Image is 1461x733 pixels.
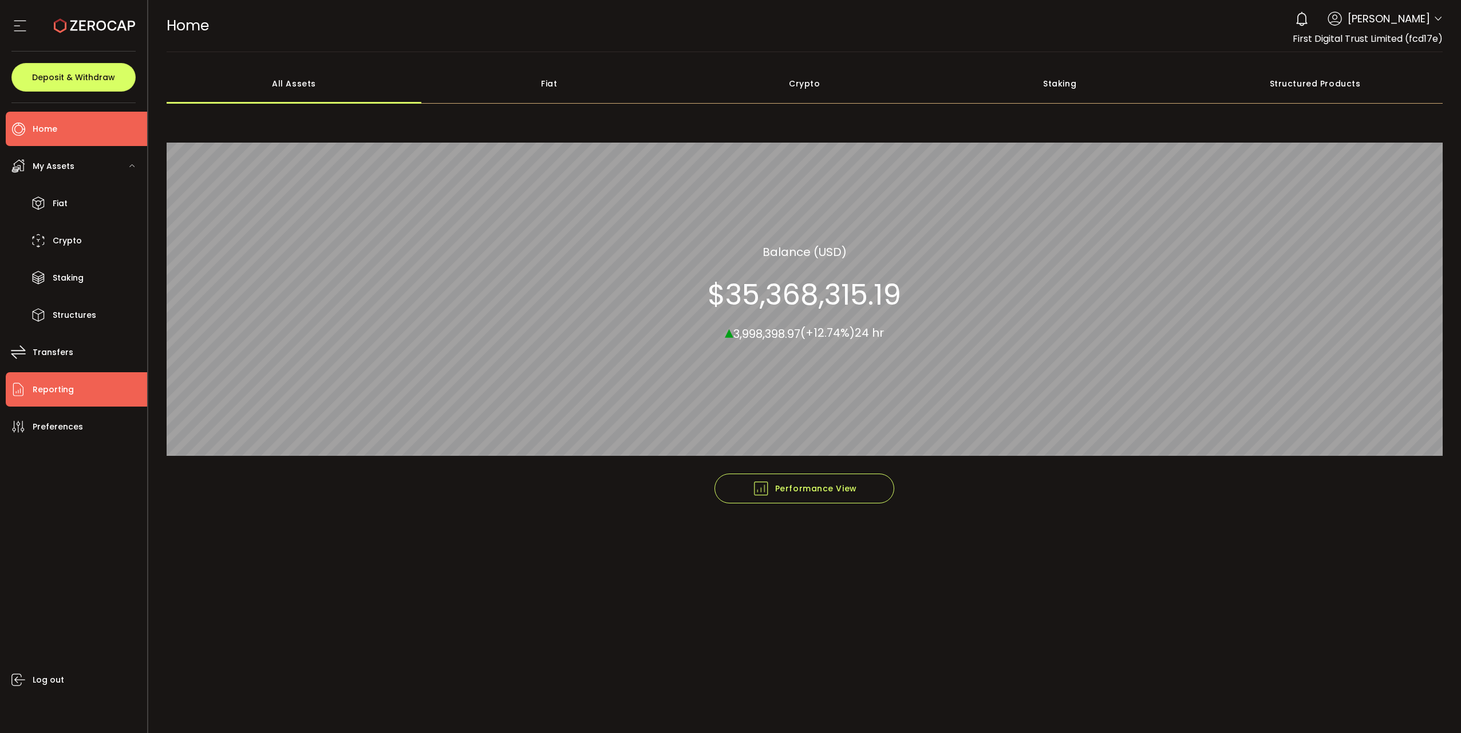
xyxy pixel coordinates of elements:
span: [PERSON_NAME] [1348,11,1430,26]
span: Structures [53,307,96,324]
span: Home [33,121,57,137]
span: Performance View [752,480,857,497]
section: Balance (USD) [763,243,847,260]
span: 3,998,398.97 [733,325,800,341]
span: Transfers [33,344,73,361]
div: Staking [932,64,1187,104]
span: My Assets [33,158,74,175]
span: Reporting [33,381,74,398]
iframe: Chat Widget [1404,678,1461,733]
span: ▴ [725,319,733,344]
button: Deposit & Withdraw [11,63,136,92]
div: Structured Products [1187,64,1443,104]
span: Fiat [53,195,68,212]
span: First Digital Trust Limited (fcd17e) [1293,32,1443,45]
span: 24 hr [855,325,884,341]
span: Preferences [33,419,83,435]
div: Fiat [421,64,677,104]
span: Staking [53,270,84,286]
div: Crypto [677,64,932,104]
span: (+12.74%) [800,325,855,341]
span: Deposit & Withdraw [32,73,115,81]
span: Home [167,15,209,36]
section: $35,368,315.19 [708,277,901,312]
button: Performance View [714,474,894,503]
span: Log out [33,672,64,688]
div: All Assets [167,64,422,104]
span: Crypto [53,232,82,249]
